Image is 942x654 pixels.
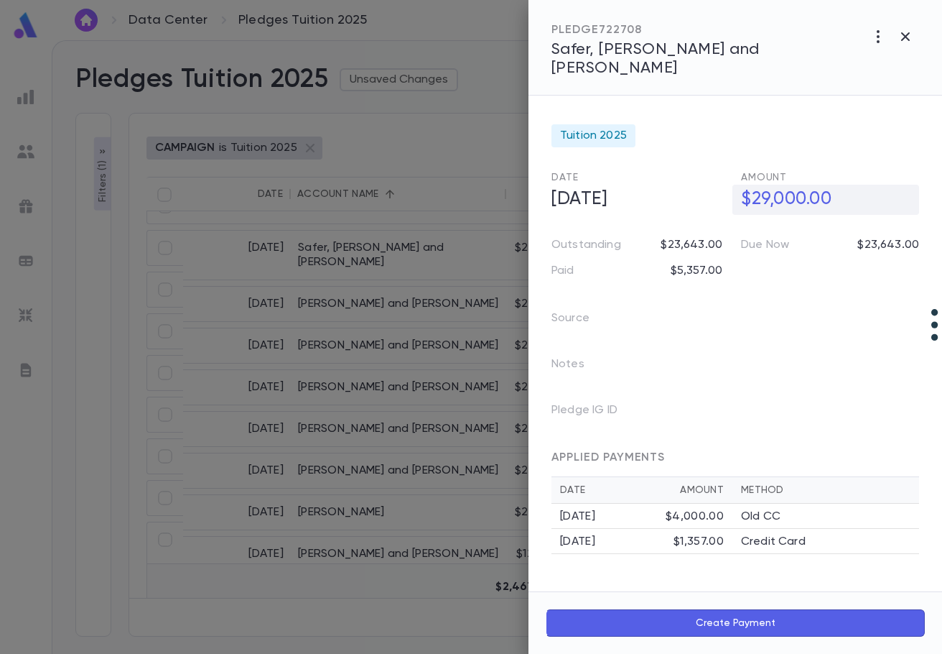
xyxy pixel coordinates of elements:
[551,452,665,464] span: APPLIED PAYMENTS
[666,510,724,524] div: $4,000.00
[732,185,919,215] h5: $29,000.00
[741,238,789,252] p: Due Now
[680,484,724,496] div: Amount
[551,307,612,336] p: Source
[560,535,673,549] div: [DATE]
[551,353,607,382] p: Notes
[560,510,666,524] div: [DATE]
[546,609,925,637] button: Create Payment
[551,172,578,183] span: Date
[543,185,729,215] h5: [DATE]
[741,172,787,183] span: Amount
[741,535,806,549] p: Credit Card
[732,477,919,504] th: Method
[857,238,919,252] p: $23,643.00
[551,23,864,37] div: PLEDGE 722708
[551,124,635,147] div: Tuition 2025
[551,264,574,278] p: Paid
[741,510,780,524] p: Old CC
[551,399,640,428] p: Pledge IG ID
[673,535,724,549] div: $1,357.00
[661,238,722,252] p: $23,643.00
[671,264,722,278] p: $5,357.00
[560,129,627,143] span: Tuition 2025
[560,484,680,496] div: Date
[551,42,760,76] span: Safer, [PERSON_NAME] and [PERSON_NAME]
[551,238,621,252] p: Outstanding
